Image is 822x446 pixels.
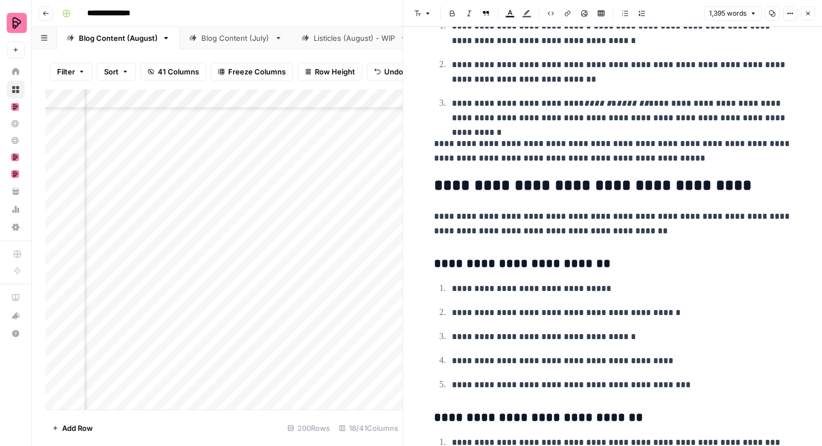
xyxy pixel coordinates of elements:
[334,419,403,437] div: 18/41 Columns
[7,81,25,98] a: Browse
[11,170,19,178] img: mhz6d65ffplwgtj76gcfkrq5icux
[7,200,25,218] a: Usage
[79,32,158,44] div: Blog Content (August)
[297,63,362,81] button: Row Height
[314,32,395,44] div: Listicles (August) - WIP
[97,63,136,81] button: Sort
[367,63,410,81] button: Undo
[7,289,25,307] a: AirOps Academy
[315,66,355,77] span: Row Height
[384,66,403,77] span: Undo
[104,66,119,77] span: Sort
[228,66,286,77] span: Freeze Columns
[45,419,100,437] button: Add Row
[7,182,25,200] a: Your Data
[7,325,25,342] button: Help + Support
[11,153,19,161] img: mhz6d65ffplwgtj76gcfkrq5icux
[62,422,93,434] span: Add Row
[7,307,24,324] div: What's new?
[57,27,179,49] a: Blog Content (August)
[7,13,27,33] img: Preply Logo
[283,419,334,437] div: 200 Rows
[179,27,292,49] a: Blog Content (July)
[7,307,25,325] button: What's new?
[709,8,747,18] span: 1,395 words
[704,6,762,21] button: 1,395 words
[158,66,199,77] span: 41 Columns
[11,103,19,111] img: mhz6d65ffplwgtj76gcfkrq5icux
[7,218,25,236] a: Settings
[140,63,206,81] button: 41 Columns
[7,9,25,37] button: Workspace: Preply
[211,63,293,81] button: Freeze Columns
[7,63,25,81] a: Home
[50,63,92,81] button: Filter
[292,27,417,49] a: Listicles (August) - WIP
[57,66,75,77] span: Filter
[201,32,270,44] div: Blog Content (July)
